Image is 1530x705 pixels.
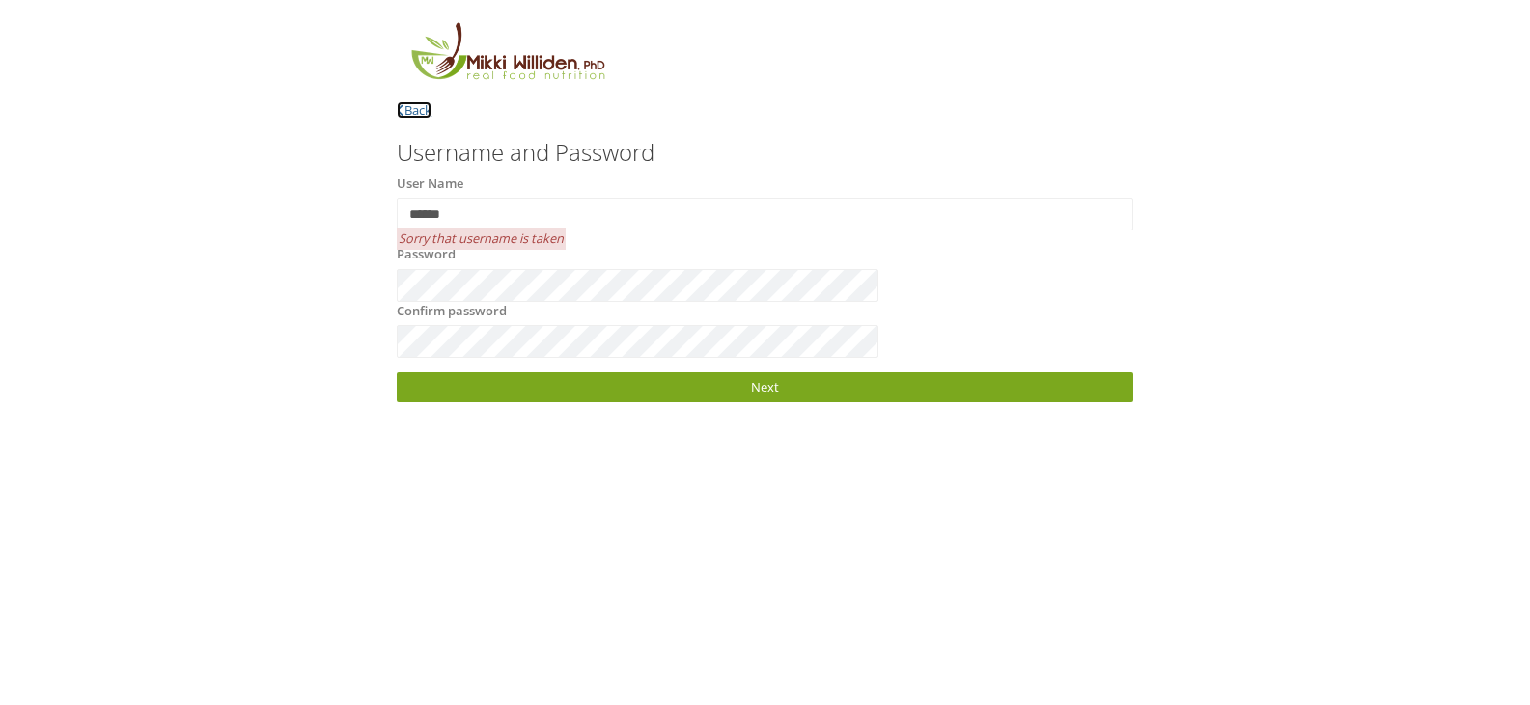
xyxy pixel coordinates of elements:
[397,245,456,264] label: Password
[397,228,566,250] span: Sorry that username is taken
[397,175,463,194] label: User Name
[397,101,431,119] a: Back
[397,140,1133,165] h3: Username and Password
[397,372,1133,402] a: Next
[397,302,507,321] label: Confirm password
[397,19,617,92] img: MikkiLogoMain.png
